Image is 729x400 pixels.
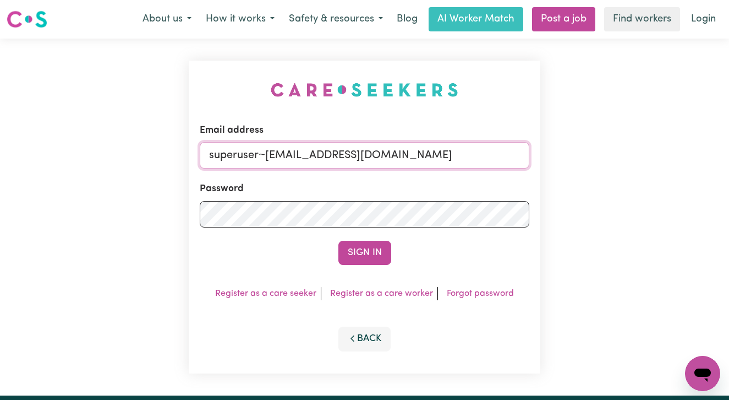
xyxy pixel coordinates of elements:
label: Password [200,182,244,196]
button: Back [338,327,391,351]
a: Register as a care seeker [215,289,316,298]
a: AI Worker Match [429,7,523,31]
a: Post a job [532,7,595,31]
iframe: Button to launch messaging window [685,356,720,391]
img: Careseekers logo [7,9,47,29]
button: About us [135,8,199,31]
a: Forgot password [447,289,514,298]
a: Blog [390,7,424,31]
a: Register as a care worker [330,289,433,298]
button: Safety & resources [282,8,390,31]
input: Email address [200,142,529,169]
button: How it works [199,8,282,31]
label: Email address [200,123,264,138]
button: Sign In [338,241,391,265]
a: Find workers [604,7,680,31]
a: Login [684,7,722,31]
a: Careseekers logo [7,7,47,32]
